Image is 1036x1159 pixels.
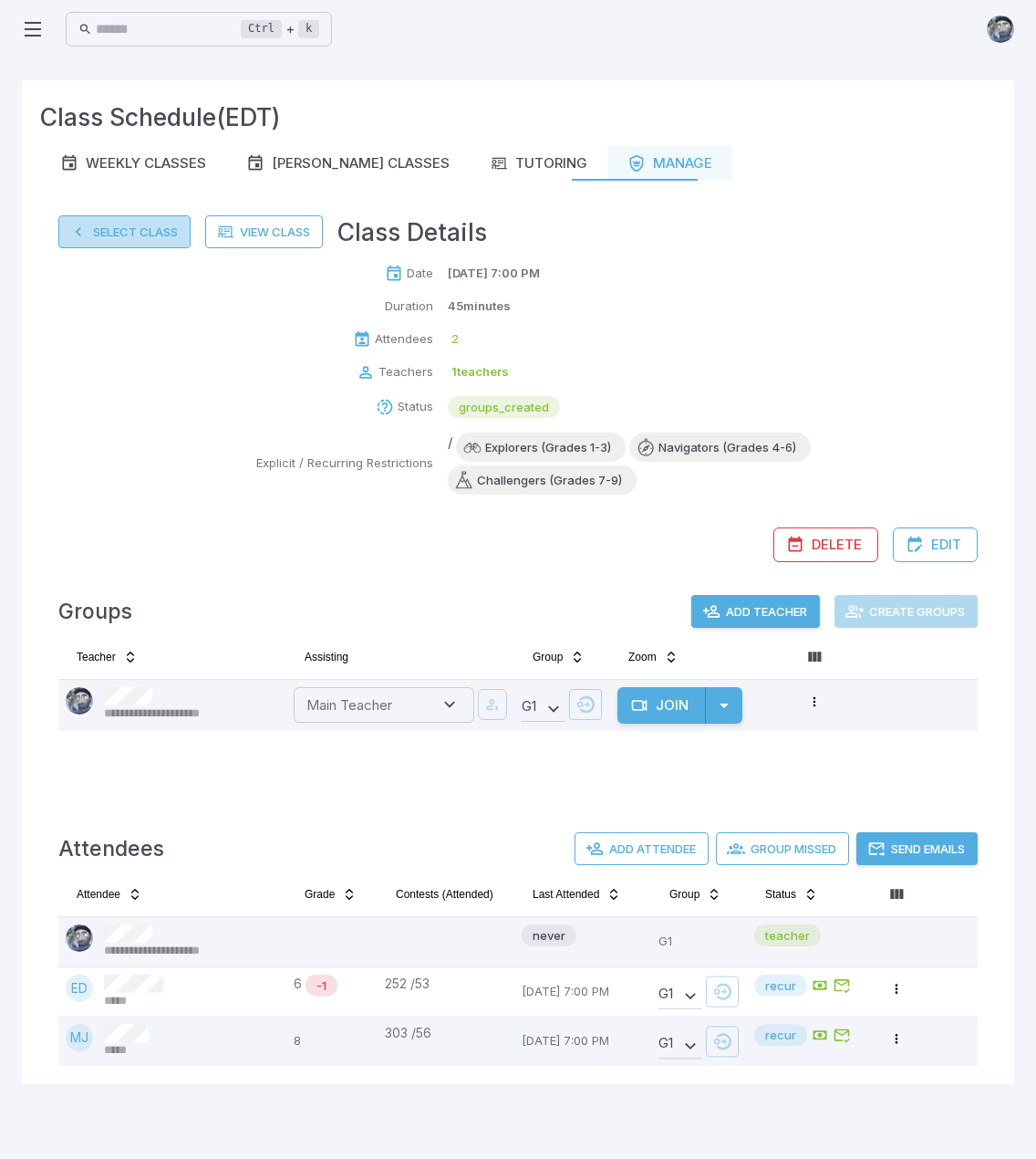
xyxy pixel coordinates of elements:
button: Last Attended [522,880,632,909]
p: 1 teachers [451,363,509,381]
h3: Class Schedule (EDT) [40,99,281,135]
p: G1 [658,924,740,959]
p: Status [398,398,433,416]
div: Manage [627,153,712,173]
span: Teacher [77,650,116,664]
button: Status [754,880,829,909]
span: Grade [305,887,335,902]
span: Status [765,887,796,902]
div: + [241,18,319,40]
h4: Groups [58,595,132,628]
span: Group [669,887,699,902]
button: Group [522,642,596,672]
button: Join [617,687,706,724]
button: Open [438,693,461,716]
span: Group [533,650,563,664]
p: Attendees [375,330,433,349]
button: Teacher [66,642,149,672]
h3: Class Details [337,214,487,250]
span: never [522,926,576,945]
span: recur [754,976,807,995]
div: / [448,433,978,495]
div: G 1 [658,982,702,1009]
button: Assisting [294,642,359,672]
div: G 1 [658,1031,702,1059]
span: recur [754,1026,807,1044]
span: Challengers (Grades 7-9) [462,471,637,489]
img: andrew.jpg [987,16,1014,43]
button: Grade [294,880,368,909]
button: Edit [893,527,978,562]
span: Contests (Attended) [396,887,493,902]
span: Assisting [305,650,348,664]
span: Navigators (Grades 4-6) [644,438,811,456]
p: Explicit / Recurring Restrictions [256,454,433,473]
button: Delete [773,527,878,562]
button: Select Class [58,215,191,248]
span: -1 [306,976,337,995]
h4: Attendees [58,832,164,865]
span: groups_created [448,398,560,416]
button: Contests (Attended) [385,880,504,909]
span: Attendee [77,887,120,902]
button: Add Teacher [691,595,820,628]
span: Zoom [628,650,657,664]
a: View Class [205,215,323,248]
p: Teachers [378,363,433,381]
div: G 1 [522,694,565,722]
span: Last Attended [533,887,599,902]
div: MJ [66,1024,93,1051]
button: Group [658,880,732,909]
kbd: Ctrl [241,20,282,38]
span: teacher [754,926,821,945]
button: Attendee [66,880,153,909]
div: ED [66,975,93,1002]
span: 6 [294,975,302,997]
p: [DATE] 7:00 PM [522,975,644,1009]
button: Add Attendee [575,832,709,865]
div: Weekly Classes [60,153,206,173]
p: 8 [294,1024,370,1059]
p: 45 minutes [448,298,511,316]
img: andrew.jpg [66,687,93,715]
div: 303 / 56 [385,1024,507,1042]
button: Zoom [617,642,689,672]
kbd: k [298,20,319,38]
p: 2 [451,330,459,349]
p: Duration [385,298,433,316]
button: Group Missed [716,832,849,865]
span: Explorers (Grades 1-3) [471,438,626,456]
div: Math is below age level [306,975,337,997]
button: Send Emails [856,832,978,865]
p: Date [407,265,433,283]
p: [DATE] 7:00 PM [448,265,540,283]
button: Column visibility [800,642,829,672]
div: Tutoring [490,153,587,173]
div: [PERSON_NAME] Classes [246,153,450,173]
button: Column visibility [882,880,911,909]
img: andrew.jpg [66,924,93,952]
div: 252 / 53 [385,975,507,993]
p: [DATE] 7:00 PM [522,1024,644,1059]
